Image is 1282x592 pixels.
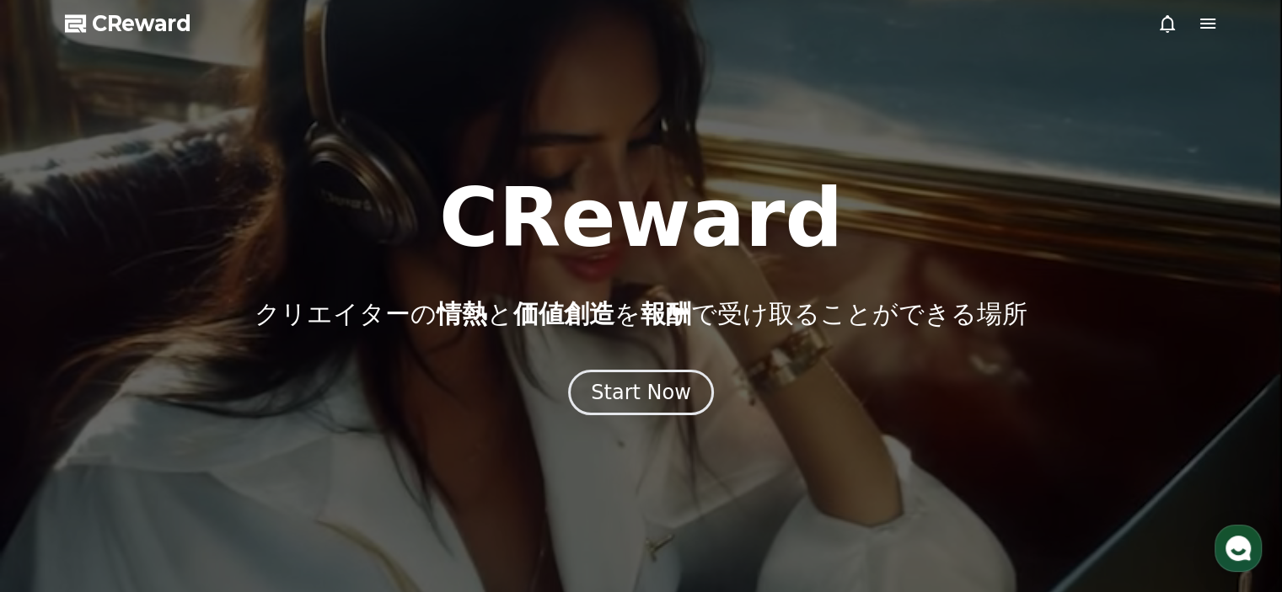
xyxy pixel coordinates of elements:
[249,477,291,491] span: Settings
[140,478,190,492] span: Messages
[513,299,614,328] span: 価値創造
[65,10,191,37] a: CReward
[437,299,487,328] span: 情熱
[568,370,714,415] button: Start Now
[43,477,72,491] span: Home
[92,10,191,37] span: CReward
[111,452,217,494] a: Messages
[568,387,714,403] a: Start Now
[591,379,691,406] div: Start Now
[255,299,1027,329] p: クリエイターの と を で受け取ることができる場所
[439,178,843,259] h1: CReward
[217,452,324,494] a: Settings
[5,452,111,494] a: Home
[641,299,691,328] span: 報酬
